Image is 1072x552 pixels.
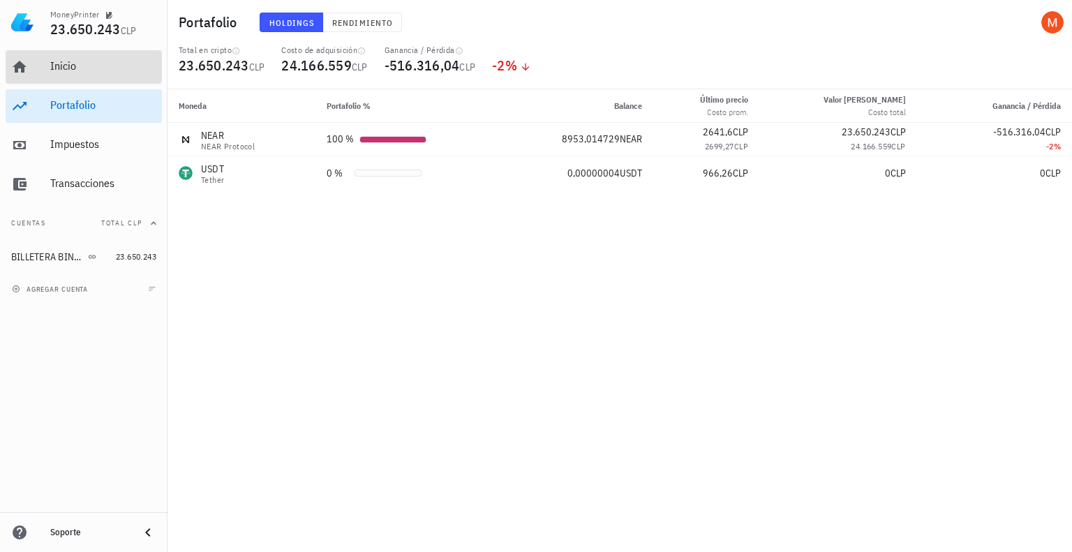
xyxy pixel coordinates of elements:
[917,89,1072,123] th: Ganancia / Pérdida: Sin ordenar. Pulse para ordenar de forma ascendente.
[851,141,891,151] span: 24.166.559
[1045,126,1061,138] span: CLP
[385,56,460,75] span: -516.316,04
[332,17,393,28] span: Rendimiento
[885,167,891,179] span: 0
[352,61,368,73] span: CLP
[315,89,499,123] th: Portafolio %: Sin ordenar. Pulse para ordenar de forma ascendente.
[620,133,642,145] span: NEAR
[703,167,733,179] span: 966,26
[459,61,475,73] span: CLP
[11,11,33,33] img: LedgiFi
[201,176,224,184] div: Tether
[6,207,162,240] button: CuentasTotal CLP
[167,89,315,123] th: Moneda
[15,285,88,294] span: agregar cuenta
[101,218,142,227] span: Total CLP
[201,128,255,142] div: NEAR
[700,94,748,106] div: Último precio
[891,167,906,179] span: CLP
[705,141,734,151] span: 2699,27
[281,56,352,75] span: 24.166.559
[327,132,354,147] div: 100 %
[50,20,121,38] span: 23.650.243
[327,166,349,181] div: 0 %
[179,56,249,75] span: 23.650.243
[842,126,891,138] span: 23.650.243
[121,24,137,37] span: CLP
[281,45,367,56] div: Costo de adquisición
[116,251,156,262] span: 23.650.243
[562,133,620,145] span: 8953,014729
[733,126,748,138] span: CLP
[11,251,85,263] div: BILLETERA BINANCE
[50,59,156,73] div: Inicio
[385,45,476,56] div: Ganancia / Pérdida
[6,128,162,162] a: Impuestos
[50,9,100,20] div: MoneyPrinter
[6,50,162,84] a: Inicio
[992,100,1061,111] span: Ganancia / Pérdida
[6,167,162,201] a: Transacciones
[734,141,748,151] span: CLP
[50,98,156,112] div: Portafolio
[6,240,162,274] a: BILLETERA BINANCE 23.650.243
[323,13,402,32] button: Rendimiento
[1040,167,1045,179] span: 0
[1045,167,1061,179] span: CLP
[567,167,620,179] span: 0,00000004
[179,100,207,111] span: Moneda
[179,133,193,147] div: NEAR-icon
[50,177,156,190] div: Transacciones
[179,11,243,33] h1: Portafolio
[327,100,371,111] span: Portafolio %
[6,89,162,123] a: Portafolio
[891,126,906,138] span: CLP
[993,126,1045,138] span: -516.316,04
[824,94,906,106] div: Valor [PERSON_NAME]
[249,61,265,73] span: CLP
[50,527,128,538] div: Soporte
[1041,11,1064,33] div: avatar
[179,45,265,56] div: Total en cripto
[620,167,642,179] span: USDT
[499,89,653,123] th: Balance: Sin ordenar. Pulse para ordenar de forma ascendente.
[700,106,748,119] div: Costo prom.
[505,56,517,75] span: %
[260,13,324,32] button: Holdings
[201,142,255,151] div: NEAR Protocol
[179,166,193,180] div: USDT-icon
[201,162,224,176] div: USDT
[614,100,642,111] span: Balance
[891,141,905,151] span: CLP
[269,17,315,28] span: Holdings
[8,282,94,296] button: agregar cuenta
[733,167,748,179] span: CLP
[50,137,156,151] div: Impuestos
[1054,141,1061,151] span: %
[703,126,733,138] span: 2641,6
[824,106,906,119] div: Costo total
[492,59,531,73] div: -2
[928,140,1061,154] div: -2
